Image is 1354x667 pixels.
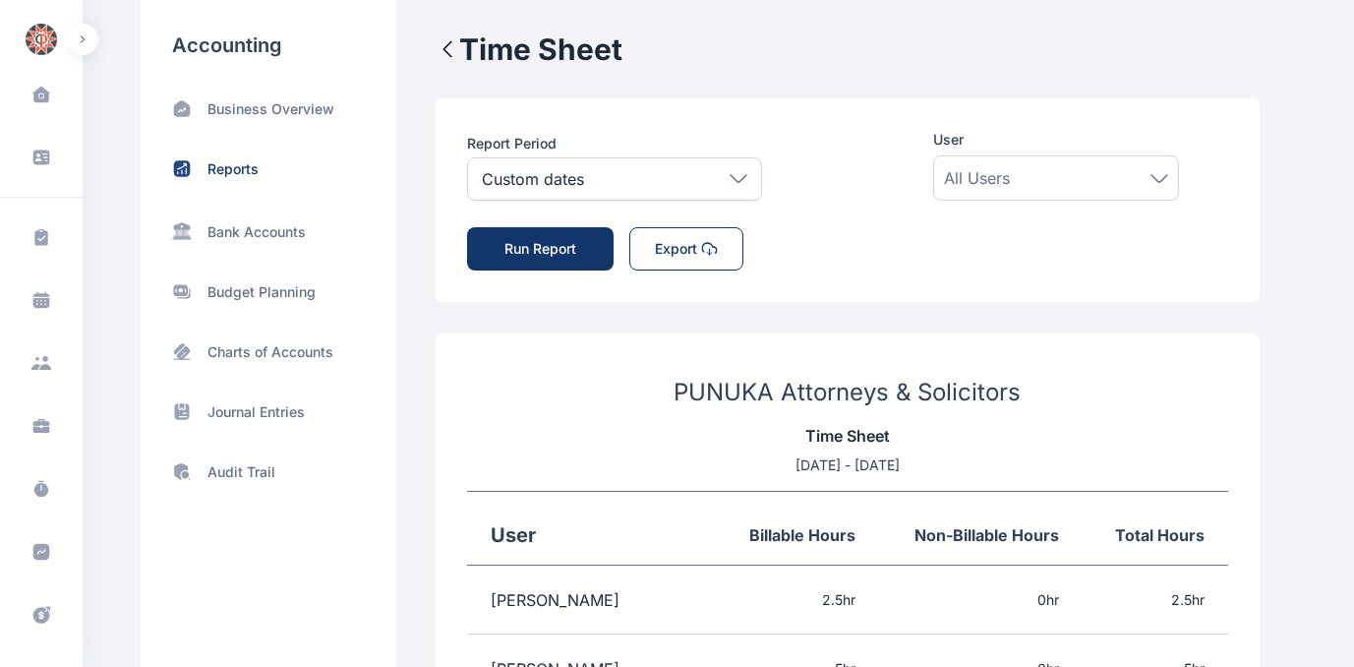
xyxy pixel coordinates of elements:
[172,401,192,422] img: archive-book.469f2b76.svg
[467,455,1228,475] p: [DATE] - [DATE]
[172,401,365,422] a: Journal Entries
[1083,566,1228,635] td: 2.5 hr
[879,492,1083,566] th: Non-Billable Hours
[467,227,614,271] button: Run Report
[172,341,192,362] img: card-pos.ab3033c8.svg
[629,227,743,271] button: Export
[172,158,365,179] a: Reports
[207,99,334,119] p: Business Overview
[459,31,622,67] h2: Time Sheet
[172,461,365,482] a: Audit Trail
[172,98,192,119] img: home-trend-up.185bc2c3.svg
[172,158,192,179] img: status-up.570d3177.svg
[172,220,192,241] img: SideBarBankIcon.97256624.svg
[879,566,1083,635] td: 0 hr
[172,461,192,482] img: shield-search.e37bf0af.svg
[172,281,192,302] img: moneys.97c8a2cc.svg
[172,31,365,59] h3: Accounting
[207,402,305,422] p: Journal Entries
[207,159,259,179] p: Reports
[482,171,584,187] p: Custom dates
[207,282,316,302] p: Budget Planning
[467,566,717,635] td: [PERSON_NAME]
[207,222,306,242] p: Bank Accounts
[207,342,333,362] p: Charts of Accounts
[467,377,1228,408] h3: PUNUKA Attorneys & Solicitors
[172,281,365,302] a: Budget Planning
[467,492,717,566] th: User
[467,424,1228,448] p: Time Sheet
[933,130,964,150] span: User
[436,37,459,61] img: LeftArrow.3c408d31.svg
[717,566,879,635] td: 2.5 hr
[207,462,275,482] p: Audit Trail
[172,218,365,242] a: Bank Accounts
[172,98,365,119] a: Business Overview
[717,492,879,566] th: Billable Hours
[172,341,365,362] a: Charts of Accounts
[944,166,1010,190] span: All Users
[1083,492,1228,566] th: Total Hours
[467,134,762,153] p: Report Period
